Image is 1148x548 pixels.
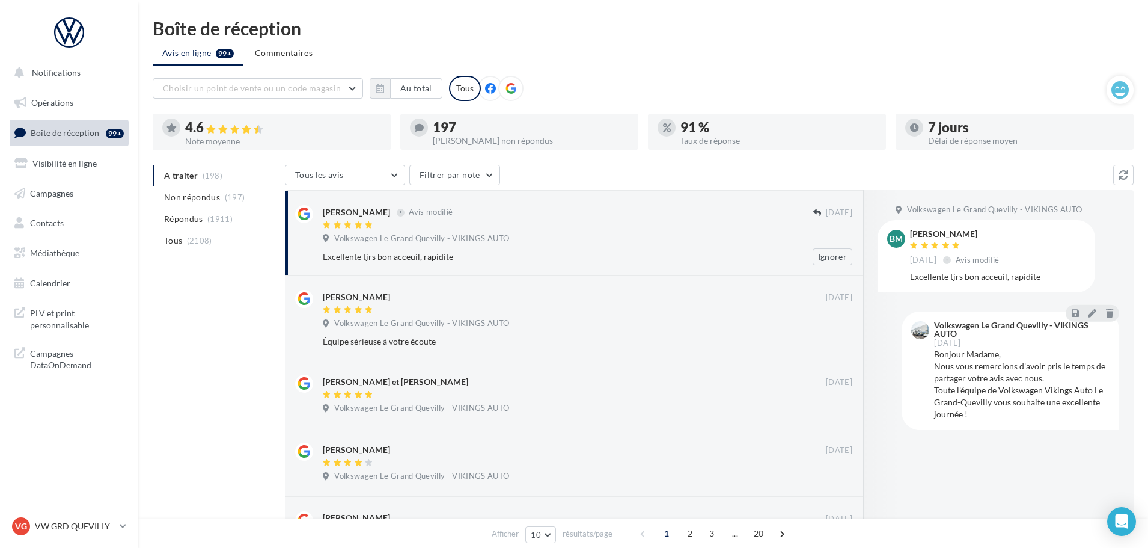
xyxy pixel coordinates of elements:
span: Volkswagen Le Grand Quevilly - VIKINGS AUTO [334,233,509,244]
a: Calendrier [7,271,131,296]
span: Avis modifié [409,208,453,217]
a: Contacts [7,211,131,236]
span: VG [15,520,27,532]
div: [PERSON_NAME] [323,206,390,218]
span: PLV et print personnalisable [30,305,124,331]
span: ... [725,524,745,543]
div: [PERSON_NAME] [323,444,390,456]
span: [DATE] [934,339,960,347]
span: 3 [702,524,721,543]
span: Opérations [31,97,73,108]
span: Volkswagen Le Grand Quevilly - VIKINGS AUTO [907,205,1082,215]
div: Excellente tjrs bon acceuil, rapidite [323,251,774,263]
div: [PERSON_NAME] [910,230,1002,238]
a: VG VW GRD QUEVILLY [10,515,129,538]
span: (2108) [187,236,212,245]
span: Campagnes [30,188,73,198]
span: 20 [749,524,769,543]
span: Médiathèque [30,248,79,258]
span: Tous les avis [295,170,344,180]
span: Campagnes DataOnDemand [30,345,124,371]
span: 1 [657,524,676,543]
button: Filtrer par note [409,165,500,185]
a: Campagnes DataOnDemand [7,340,131,376]
span: Contacts [30,218,64,228]
button: 10 [525,526,556,543]
span: [DATE] [826,514,852,525]
div: Open Intercom Messenger [1107,507,1136,536]
div: 4.6 [185,121,381,135]
span: Commentaires [255,47,313,59]
span: Non répondus [164,191,220,203]
div: 7 jours [928,121,1124,134]
span: Choisir un point de vente ou un code magasin [163,83,341,93]
button: Au total [370,78,442,99]
div: Bonjour Madame, Nous vous remercions d'avoir pris le temps de partager votre avis avec nous. Tout... [934,348,1110,420]
span: Volkswagen Le Grand Quevilly - VIKINGS AUTO [334,318,509,329]
a: Médiathèque [7,241,131,266]
span: (1911) [207,214,233,224]
div: Volkswagen Le Grand Quevilly - VIKINGS AUTO [934,321,1107,338]
div: [PERSON_NAME] et [PERSON_NAME] [323,376,468,388]
a: Visibilité en ligne [7,151,131,176]
span: [DATE] [826,377,852,388]
div: [PERSON_NAME] [323,512,390,524]
a: PLV et print personnalisable [7,300,131,336]
span: Tous [164,235,182,247]
div: Délai de réponse moyen [928,137,1124,145]
button: Ignorer [813,248,852,265]
span: Répondus [164,213,203,225]
span: (197) [225,192,245,202]
span: [DATE] [910,255,936,266]
div: 99+ [106,129,124,138]
div: Équipe sérieuse à votre écoute [323,336,774,348]
div: Boîte de réception [153,19,1134,37]
span: [DATE] [826,208,852,218]
button: Au total [390,78,442,99]
p: VW GRD QUEVILLY [35,520,115,532]
div: [PERSON_NAME] [323,291,390,303]
span: Calendrier [30,278,70,288]
a: Campagnes [7,181,131,206]
div: 197 [433,121,629,134]
button: Tous les avis [285,165,405,185]
span: Afficher [492,528,519,540]
span: Notifications [32,67,81,78]
span: 2 [680,524,700,543]
span: [DATE] [826,445,852,456]
button: Notifications [7,60,126,85]
div: Tous [449,76,481,101]
span: 10 [531,530,541,540]
span: Volkswagen Le Grand Quevilly - VIKINGS AUTO [334,471,509,482]
div: [PERSON_NAME] non répondus [433,137,629,145]
span: Volkswagen Le Grand Quevilly - VIKINGS AUTO [334,403,509,414]
div: 91 % [680,121,876,134]
button: Choisir un point de vente ou un code magasin [153,78,363,99]
span: BM [890,233,903,245]
span: Visibilité en ligne [32,158,97,168]
div: Note moyenne [185,137,381,146]
div: Taux de réponse [680,137,876,145]
span: Avis modifié [956,255,1000,265]
a: Opérations [7,90,131,115]
div: Excellente tjrs bon acceuil, rapidite [910,271,1085,283]
span: [DATE] [826,292,852,303]
span: Boîte de réception [31,128,99,138]
span: résultats/page [563,528,612,540]
a: Boîte de réception99+ [7,120,131,146]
